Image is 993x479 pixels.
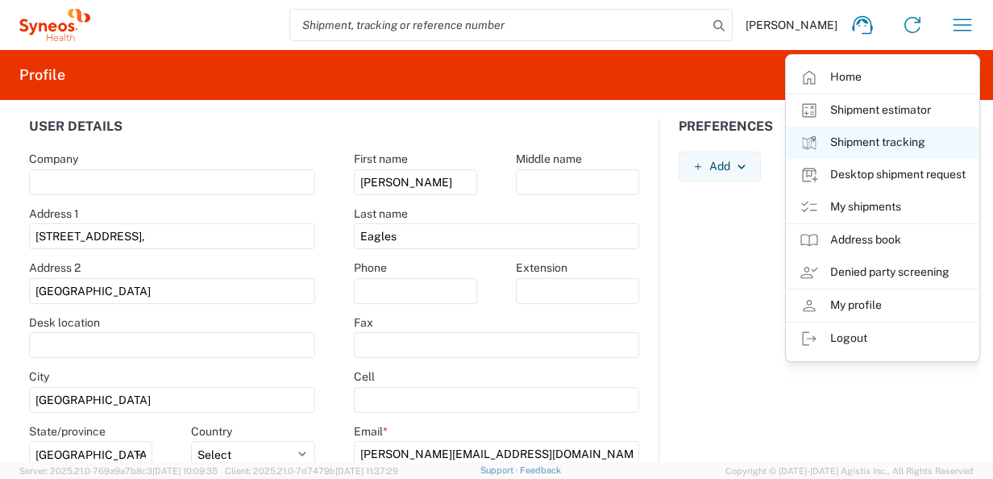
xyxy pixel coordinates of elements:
span: Copyright © [DATE]-[DATE] Agistix Inc., All Rights Reserved [725,464,974,478]
label: Desk location [29,315,100,330]
span: Server: 2025.21.0-769a9a7b8c3 [19,466,218,476]
a: Address book [787,224,978,256]
button: Add [679,152,761,181]
label: Cell [354,369,375,384]
span: [DATE] 11:37:29 [335,466,398,476]
span: [PERSON_NAME] [746,18,837,32]
a: Shipment estimator [787,94,978,127]
a: Support [480,465,521,475]
a: My shipments [787,191,978,223]
label: First name [354,152,408,166]
label: Email [354,424,388,439]
a: Desktop shipment request [787,159,978,191]
label: Country [191,424,232,439]
div: User details [10,119,334,152]
span: [DATE] 10:09:35 [152,466,218,476]
label: Company [29,152,78,166]
a: Denied party screening [787,256,978,289]
a: Home [787,61,978,94]
label: Extension [516,260,567,275]
a: Feedback [520,465,561,475]
label: Last name [354,206,408,221]
label: Middle name [516,152,582,166]
div: Preferences [659,119,984,152]
label: City [29,369,49,384]
label: Address 1 [29,206,79,221]
a: Logout [787,323,978,355]
label: Address 2 [29,260,81,275]
label: Phone [354,260,387,275]
label: State/province [29,424,106,439]
label: Fax [354,315,373,330]
h2: Profile [19,65,65,85]
a: My profile [787,289,978,322]
a: Shipment tracking [787,127,978,159]
span: Client: 2025.21.0-7d7479b [225,466,398,476]
input: Shipment, tracking or reference number [290,10,708,40]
